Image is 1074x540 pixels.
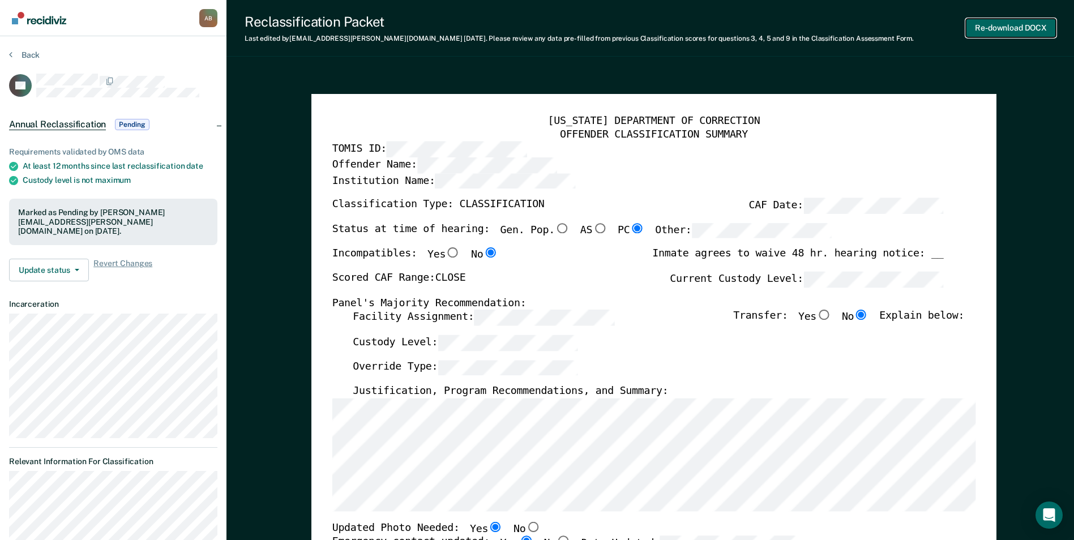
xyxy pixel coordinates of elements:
[332,157,557,173] label: Offender Name:
[630,223,644,233] input: PC
[748,198,943,214] label: CAF Date:
[842,310,869,326] label: No
[483,248,498,258] input: No
[1036,502,1063,529] div: Open Intercom Messenger
[9,119,106,130] span: Annual Reclassification
[488,521,503,532] input: Yes
[9,147,217,157] div: Requirements validated by OMS data
[9,259,89,281] button: Update status
[332,272,465,288] label: Scored CAF Range: CLOSE
[966,19,1056,37] button: Re-download DOCX
[798,310,832,326] label: Yes
[816,310,831,320] input: Yes
[95,175,131,185] span: maximum
[353,385,668,398] label: Justification, Program Recommendations, and Summary:
[618,223,645,239] label: PC
[733,310,964,335] div: Transfer: Explain below:
[9,50,40,60] button: Back
[332,128,975,142] div: OFFENDER CLASSIFICATION SUMMARY
[803,272,944,288] input: Current Custody Level:
[514,521,541,536] label: No
[854,310,868,320] input: No
[435,173,575,189] input: Institution Name:
[474,310,614,326] input: Facility Assignment:
[9,299,217,309] dt: Incarceration
[199,9,217,27] div: A B
[332,173,575,189] label: Institution Name:
[353,360,577,376] label: Override Type:
[470,521,503,536] label: Yes
[245,35,914,42] div: Last edited by [EMAIL_ADDRESS][PERSON_NAME][DOMAIN_NAME] . Please review any data pre-filled from...
[580,223,607,239] label: AS
[353,310,614,326] label: Facility Assignment:
[387,142,527,157] input: TOMIS ID:
[93,259,152,281] span: Revert Changes
[500,223,570,239] label: Gen. Pop.
[245,14,914,30] div: Reclassification Packet
[23,175,217,185] div: Custody level is not
[803,198,944,214] input: CAF Date:
[417,157,557,173] input: Offender Name:
[332,223,831,248] div: Status at time of hearing:
[9,457,217,466] dt: Relevant Information For Classification
[115,119,149,130] span: Pending
[471,248,498,263] label: No
[332,142,527,157] label: TOMIS ID:
[332,521,540,536] div: Updated Photo Needed:
[18,208,208,236] div: Marked as Pending by [PERSON_NAME][EMAIL_ADDRESS][PERSON_NAME][DOMAIN_NAME] on [DATE].
[332,198,544,214] label: Classification Type: CLASSIFICATION
[12,12,66,24] img: Recidiviz
[670,272,943,288] label: Current Custody Level:
[464,35,485,42] span: [DATE]
[655,223,832,239] label: Other:
[332,115,975,128] div: [US_STATE] DEPARTMENT OF CORRECTION
[332,297,943,310] div: Panel's Majority Recommendation:
[592,223,607,233] input: AS
[199,9,217,27] button: Profile dropdown button
[446,248,460,258] input: Yes
[438,360,578,376] input: Override Type:
[438,335,578,351] input: Custody Level:
[332,248,498,272] div: Incompatibles:
[353,335,577,351] label: Custody Level:
[186,161,203,170] span: date
[23,161,217,171] div: At least 12 months since last reclassification
[691,223,832,239] input: Other:
[525,521,540,532] input: No
[652,248,943,272] div: Inmate agrees to waive 48 hr. hearing notice: __
[555,223,570,233] input: Gen. Pop.
[427,248,461,263] label: Yes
